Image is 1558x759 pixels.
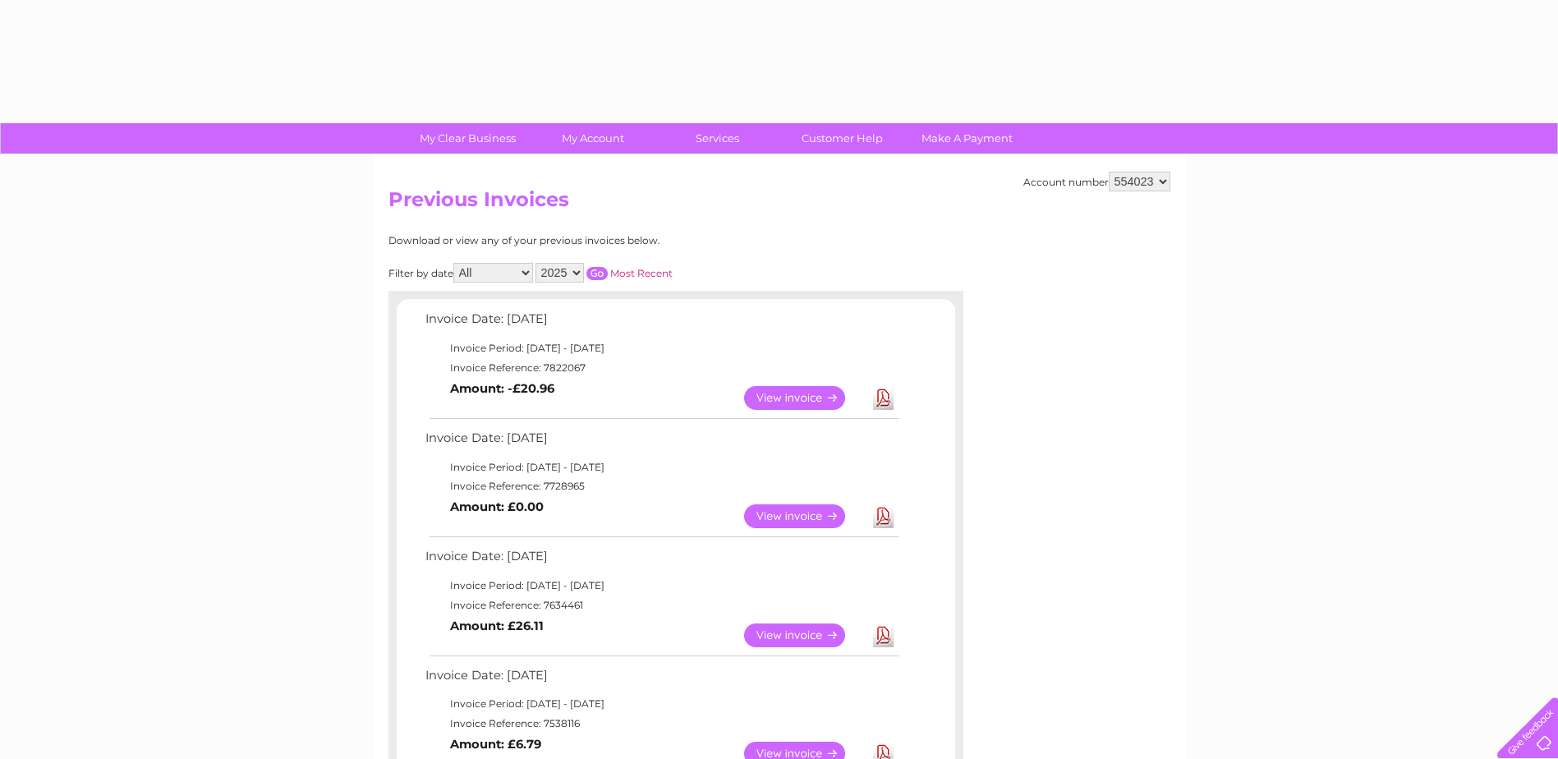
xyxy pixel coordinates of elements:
[873,504,894,528] a: Download
[873,386,894,410] a: Download
[388,263,820,283] div: Filter by date
[400,123,535,154] a: My Clear Business
[421,358,902,378] td: Invoice Reference: 7822067
[1023,172,1170,191] div: Account number
[774,123,910,154] a: Customer Help
[388,235,820,246] div: Download or view any of your previous invoices below.
[421,545,902,576] td: Invoice Date: [DATE]
[421,714,902,734] td: Invoice Reference: 7538116
[421,427,902,458] td: Invoice Date: [DATE]
[744,386,865,410] a: View
[744,504,865,528] a: View
[744,623,865,647] a: View
[899,123,1035,154] a: Make A Payment
[421,596,902,615] td: Invoice Reference: 7634461
[421,476,902,496] td: Invoice Reference: 7728965
[450,619,544,633] b: Amount: £26.11
[450,381,554,396] b: Amount: -£20.96
[650,123,785,154] a: Services
[450,499,544,514] b: Amount: £0.00
[421,694,902,714] td: Invoice Period: [DATE] - [DATE]
[450,737,541,752] b: Amount: £6.79
[388,188,1170,219] h2: Previous Invoices
[421,576,902,596] td: Invoice Period: [DATE] - [DATE]
[873,623,894,647] a: Download
[525,123,660,154] a: My Account
[421,338,902,358] td: Invoice Period: [DATE] - [DATE]
[610,267,673,279] a: Most Recent
[421,665,902,695] td: Invoice Date: [DATE]
[421,458,902,477] td: Invoice Period: [DATE] - [DATE]
[421,308,902,338] td: Invoice Date: [DATE]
